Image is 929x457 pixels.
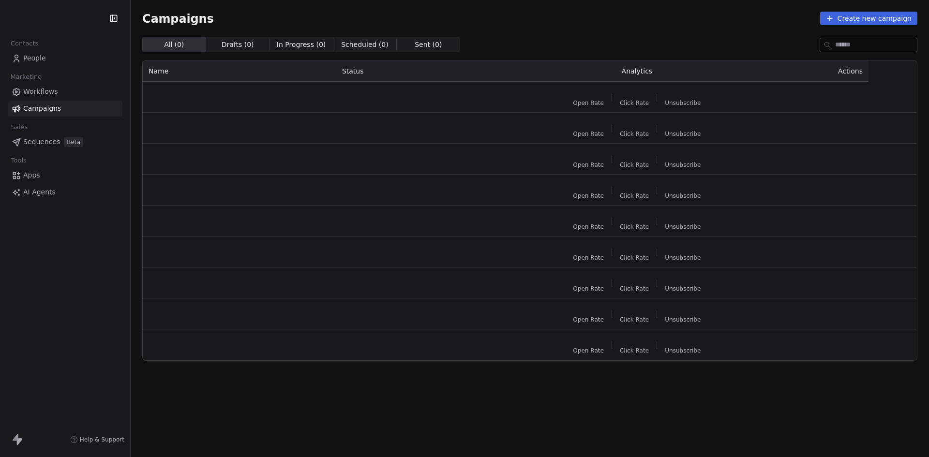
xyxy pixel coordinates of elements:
[8,134,122,150] a: SequencesBeta
[573,99,604,107] span: Open Rate
[620,347,649,354] span: Click Rate
[64,137,83,147] span: Beta
[8,84,122,100] a: Workflows
[665,347,701,354] span: Unsubscribe
[620,316,649,324] span: Click Rate
[665,285,701,293] span: Unsubscribe
[277,40,326,50] span: In Progress ( 0 )
[23,103,61,114] span: Campaigns
[23,137,60,147] span: Sequences
[665,161,701,169] span: Unsubscribe
[573,192,604,200] span: Open Rate
[336,60,512,82] th: Status
[620,223,649,231] span: Click Rate
[820,12,917,25] button: Create new campaign
[573,316,604,324] span: Open Rate
[6,70,46,84] span: Marketing
[665,130,701,138] span: Unsubscribe
[665,99,701,107] span: Unsubscribe
[23,53,46,63] span: People
[573,161,604,169] span: Open Rate
[8,101,122,117] a: Campaigns
[665,223,701,231] span: Unsubscribe
[512,60,762,82] th: Analytics
[573,285,604,293] span: Open Rate
[665,254,701,262] span: Unsubscribe
[620,130,649,138] span: Click Rate
[665,192,701,200] span: Unsubscribe
[620,99,649,107] span: Click Rate
[222,40,254,50] span: Drafts ( 0 )
[8,167,122,183] a: Apps
[7,153,30,168] span: Tools
[620,192,649,200] span: Click Rate
[620,285,649,293] span: Click Rate
[6,36,43,51] span: Contacts
[23,187,56,197] span: AI Agents
[573,130,604,138] span: Open Rate
[620,161,649,169] span: Click Rate
[7,120,32,134] span: Sales
[23,170,40,180] span: Apps
[143,60,336,82] th: Name
[620,254,649,262] span: Click Rate
[665,316,701,324] span: Unsubscribe
[415,40,442,50] span: Sent ( 0 )
[573,223,604,231] span: Open Rate
[8,50,122,66] a: People
[8,184,122,200] a: AI Agents
[341,40,389,50] span: Scheduled ( 0 )
[573,254,604,262] span: Open Rate
[573,347,604,354] span: Open Rate
[70,436,124,443] a: Help & Support
[142,12,214,25] span: Campaigns
[80,436,124,443] span: Help & Support
[23,87,58,97] span: Workflows
[762,60,869,82] th: Actions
